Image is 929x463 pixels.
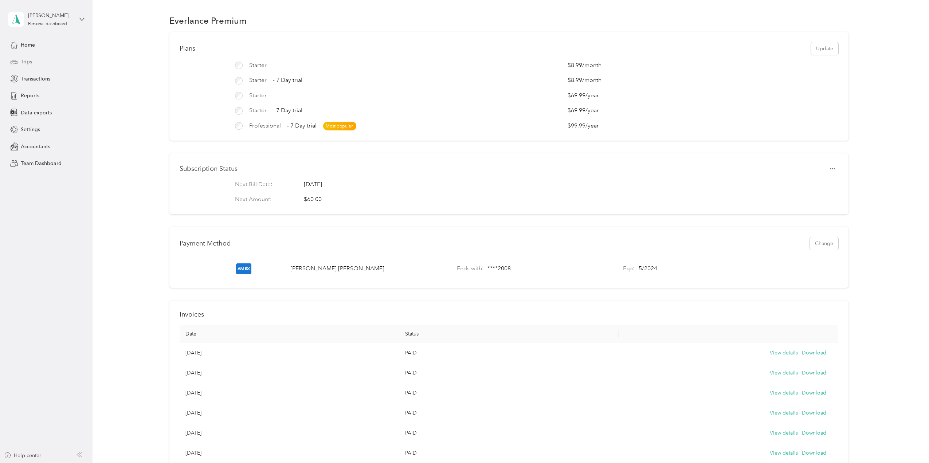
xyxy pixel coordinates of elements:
[568,106,608,115] span: $69.99 / year
[180,363,399,383] td: [DATE]
[180,403,399,423] td: [DATE]
[180,165,238,173] h1: Subscription Status
[180,383,399,403] td: [DATE]
[405,410,417,416] span: PAID
[180,45,195,52] h1: Plans
[639,264,657,273] p: 5 / 2024
[21,58,32,66] span: Trips
[568,91,608,100] span: $69.99 / year
[28,22,67,26] div: Personal dashboard
[180,240,231,247] h1: Payment Method
[568,76,608,85] span: $8.99 / month
[405,370,417,376] span: PAID
[770,429,798,437] button: View details
[810,237,838,250] button: Change
[802,429,826,437] button: Download
[287,122,317,130] span: - 7 Day trial
[21,41,35,49] span: Home
[323,122,356,131] span: Most popular
[802,449,826,457] button: Download
[802,389,826,397] button: Download
[290,264,384,273] p: [PERSON_NAME] [PERSON_NAME]
[568,61,608,70] span: $8.99 / month
[405,430,417,436] span: PAID
[568,122,608,130] span: $99.99 / year
[180,423,399,443] td: [DATE]
[21,75,50,83] span: Transactions
[405,450,417,456] span: PAID
[28,12,74,19] div: [PERSON_NAME]
[249,106,267,115] span: Starter
[169,17,247,24] h1: Everlance Premium
[21,143,50,150] span: Accountants
[770,369,798,377] button: View details
[21,109,52,117] span: Data exports
[888,422,929,463] iframe: Everlance-gr Chat Button Frame
[273,76,302,85] span: - 7 Day trial
[273,106,302,115] span: - 7 Day trial
[770,389,798,397] button: View details
[180,325,399,343] th: Date
[802,369,826,377] button: Download
[249,76,267,85] span: Starter
[304,195,322,204] div: $60.00
[304,180,322,189] span: [DATE]
[235,195,291,204] p: Next Amount:
[802,349,826,357] button: Download
[811,42,838,55] button: Update
[235,180,291,189] p: Next Bill Date:
[405,350,417,356] span: PAID
[802,409,826,417] button: Download
[770,349,798,357] button: View details
[405,390,417,396] span: PAID
[21,92,39,99] span: Reports
[249,91,267,100] span: Starter
[623,264,635,273] p: Exp:
[249,122,281,130] span: Professional
[4,452,41,459] button: Help center
[180,343,399,363] td: [DATE]
[770,409,798,417] button: View details
[249,61,267,70] span: Starter
[180,311,838,318] h1: Invoices
[21,160,62,167] span: Team Dashboard
[399,325,619,343] th: Status
[457,264,484,273] p: Ends with:
[770,449,798,457] button: View details
[21,126,40,133] span: Settings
